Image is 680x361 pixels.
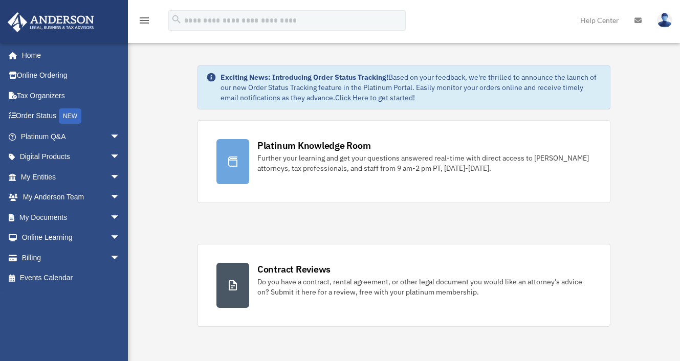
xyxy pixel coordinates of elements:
a: My Documentsarrow_drop_down [7,207,136,228]
div: Platinum Knowledge Room [257,139,371,152]
div: Contract Reviews [257,263,331,276]
a: Tax Organizers [7,85,136,106]
div: Do you have a contract, rental agreement, or other legal document you would like an attorney's ad... [257,277,591,297]
a: Online Learningarrow_drop_down [7,228,136,248]
span: arrow_drop_down [110,187,130,208]
a: My Entitiesarrow_drop_down [7,167,136,187]
a: Billingarrow_drop_down [7,247,136,268]
span: arrow_drop_down [110,126,130,147]
a: Online Ordering [7,65,136,86]
a: Contract Reviews Do you have a contract, rental agreement, or other legal document you would like... [198,244,610,327]
a: Platinum Q&Aarrow_drop_down [7,126,136,147]
span: arrow_drop_down [110,228,130,249]
a: My Anderson Teamarrow_drop_down [7,187,136,208]
div: Based on your feedback, we're thrilled to announce the launch of our new Order Status Tracking fe... [221,72,602,103]
a: Order StatusNEW [7,106,136,127]
strong: Exciting News: Introducing Order Status Tracking! [221,73,388,82]
div: Further your learning and get your questions answered real-time with direct access to [PERSON_NAM... [257,153,591,173]
a: Events Calendar [7,268,136,288]
a: Click Here to get started! [335,93,415,102]
i: menu [138,14,150,27]
span: arrow_drop_down [110,147,130,168]
a: Platinum Knowledge Room Further your learning and get your questions answered real-time with dire... [198,120,610,203]
span: arrow_drop_down [110,247,130,268]
div: NEW [59,108,81,124]
span: arrow_drop_down [110,207,130,228]
img: Anderson Advisors Platinum Portal [5,12,97,32]
a: Home [7,45,130,65]
a: menu [138,18,150,27]
span: arrow_drop_down [110,167,130,188]
img: User Pic [657,13,672,28]
i: search [171,14,182,25]
a: Digital Productsarrow_drop_down [7,147,136,167]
